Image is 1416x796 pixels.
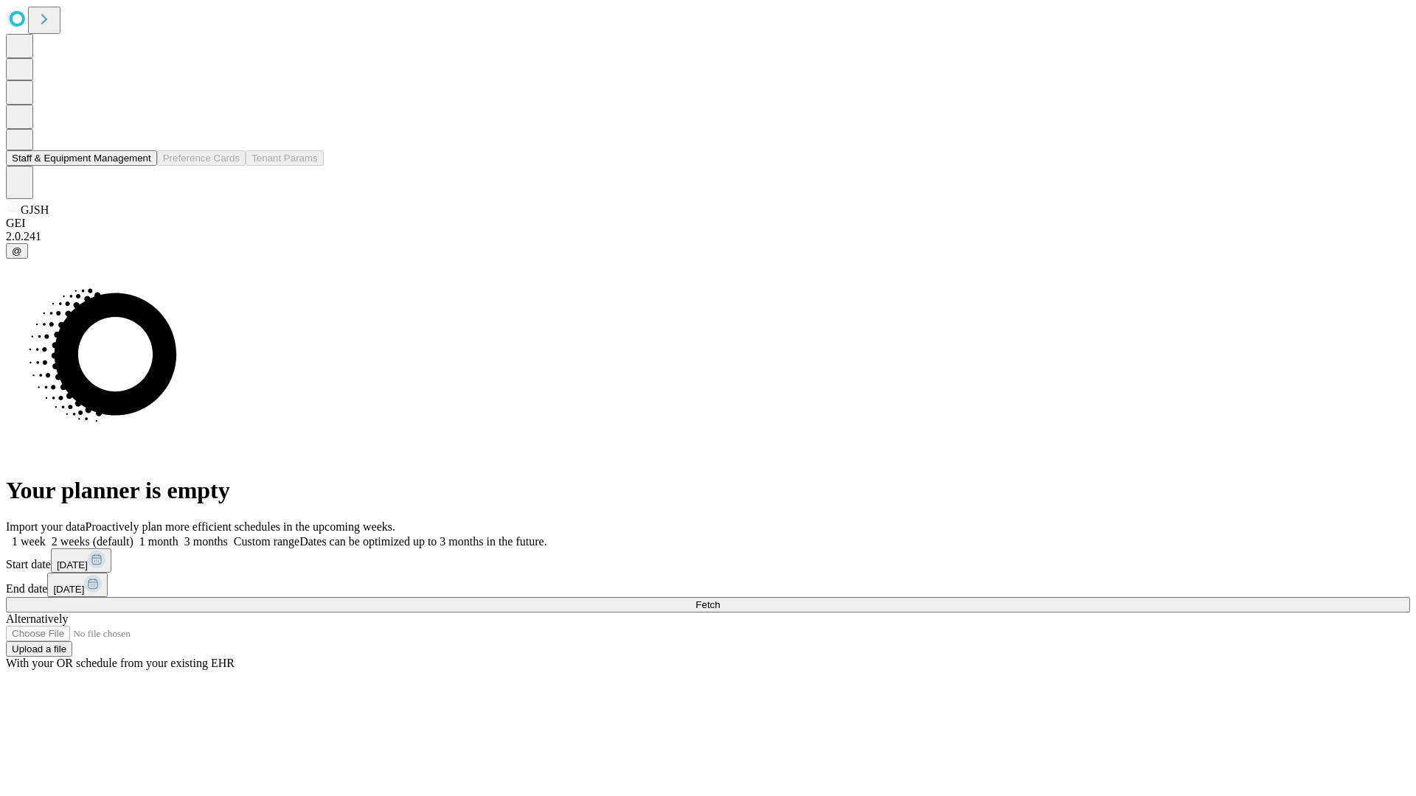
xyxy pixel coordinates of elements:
button: @ [6,243,28,259]
span: Proactively plan more efficient schedules in the upcoming weeks. [86,520,395,533]
span: 1 month [139,535,178,548]
span: Custom range [234,535,299,548]
span: GJSH [21,203,49,216]
div: Start date [6,548,1410,573]
button: [DATE] [51,548,111,573]
span: 1 week [12,535,46,548]
button: Upload a file [6,641,72,657]
span: @ [12,245,22,256]
div: End date [6,573,1410,597]
span: Fetch [695,599,720,610]
button: Staff & Equipment Management [6,150,157,166]
button: Fetch [6,597,1410,612]
span: Alternatively [6,612,68,625]
button: Tenant Params [246,150,324,166]
button: [DATE] [47,573,108,597]
span: With your OR schedule from your existing EHR [6,657,235,669]
div: GEI [6,217,1410,230]
span: [DATE] [53,584,84,595]
span: Dates can be optimized up to 3 months in the future. [299,535,546,548]
span: 3 months [184,535,228,548]
div: 2.0.241 [6,230,1410,243]
span: [DATE] [57,559,88,570]
h1: Your planner is empty [6,477,1410,504]
button: Preference Cards [157,150,246,166]
span: 2 weeks (default) [52,535,133,548]
span: Import your data [6,520,86,533]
